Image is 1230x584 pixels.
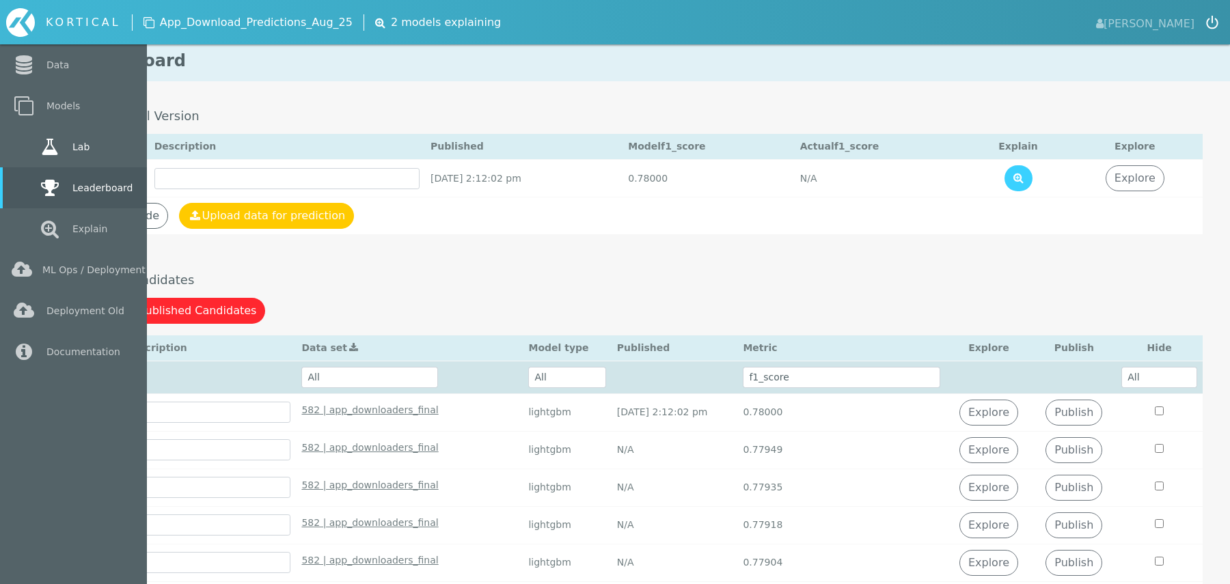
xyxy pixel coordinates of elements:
td: N/A [612,544,738,581]
th: Description [120,335,296,361]
td: [DATE] 2:12:02 pm [612,393,738,431]
td: 0.77949 [737,431,945,469]
img: icon-logout.svg [1206,16,1218,29]
th: Explore [1067,134,1203,160]
a: Explore [959,475,1018,501]
td: N/A [612,469,738,506]
a: Publish [1045,400,1102,426]
img: icon-kortical.svg [6,8,35,37]
a: Explore [959,400,1018,426]
td: N/A [795,160,970,197]
th: Description [149,134,425,160]
td: 0.77918 [737,506,945,544]
th: Hide [1116,335,1203,361]
a: 582 | app_downloaders_final [301,516,517,530]
th: Published [612,335,738,361]
td: lightgbm [523,469,611,506]
th: Publish [1032,335,1116,361]
button: Upload data for prediction [179,203,354,229]
div: KORTICAL [46,14,121,31]
th: Published [425,134,623,160]
td: N/A [612,506,738,544]
th: Explain [969,134,1067,160]
a: KORTICAL [6,8,132,37]
th: Model type [523,335,611,361]
a: 582 | app_downloaders_final [301,403,517,417]
td: lightgbm [523,393,611,431]
span: f1_score [834,141,879,152]
th: Explore [946,335,1033,361]
span: [PERSON_NAME] [1096,13,1194,32]
span: f1_score [661,141,705,152]
h2: Live Model Version [68,109,1203,124]
th: Metric [737,335,945,361]
td: 0.78000 [623,160,794,197]
div: Home [6,8,132,37]
a: Publish [1045,550,1102,576]
button: Clear Unpublished Candidates [68,298,265,324]
a: 582 | app_downloaders_final [301,441,517,455]
a: 582 | app_downloaders_final [301,478,517,492]
th: Actual [795,134,970,160]
a: 582 | app_downloaders_final [301,553,517,568]
a: Publish [1045,512,1102,538]
td: lightgbm [523,506,611,544]
a: Publish [1045,437,1102,463]
h1: Leaderboard [41,41,1230,81]
td: lightgbm [523,544,611,581]
a: Explore [959,550,1018,576]
h2: Model Candidates [68,273,1203,288]
th: Data set [296,335,523,361]
td: [DATE] 2:12:02 pm [425,160,623,197]
a: Explore [959,437,1018,463]
a: Explore [1106,165,1164,191]
td: 0.77935 [737,469,945,506]
td: 0.77904 [737,544,945,581]
a: Explore [959,512,1018,538]
td: N/A [612,431,738,469]
td: lightgbm [523,431,611,469]
a: Publish [1045,475,1102,501]
td: 0.78000 [737,393,945,431]
th: Model [623,134,794,160]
